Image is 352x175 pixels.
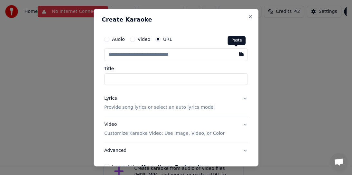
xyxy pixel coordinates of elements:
h2: Create Karaoke [102,17,250,23]
button: VideoCustomize Karaoke Video: Use Image, Video, or Color [104,116,248,142]
div: Lyrics [104,95,117,102]
label: Title [104,66,248,71]
div: Paste [227,36,245,45]
label: Video [138,37,150,41]
div: Video [104,121,225,137]
label: I accept the [112,164,208,169]
button: I accept the [141,164,208,169]
button: Advanced [104,142,248,159]
p: Customize Karaoke Video: Use Image, Video, or Color [104,130,225,137]
button: LyricsProvide song lyrics or select an auto lyrics model [104,90,248,116]
p: Provide song lyrics or select an auto lyrics model [104,104,215,111]
label: Audio [112,37,125,41]
label: URL [163,37,172,41]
